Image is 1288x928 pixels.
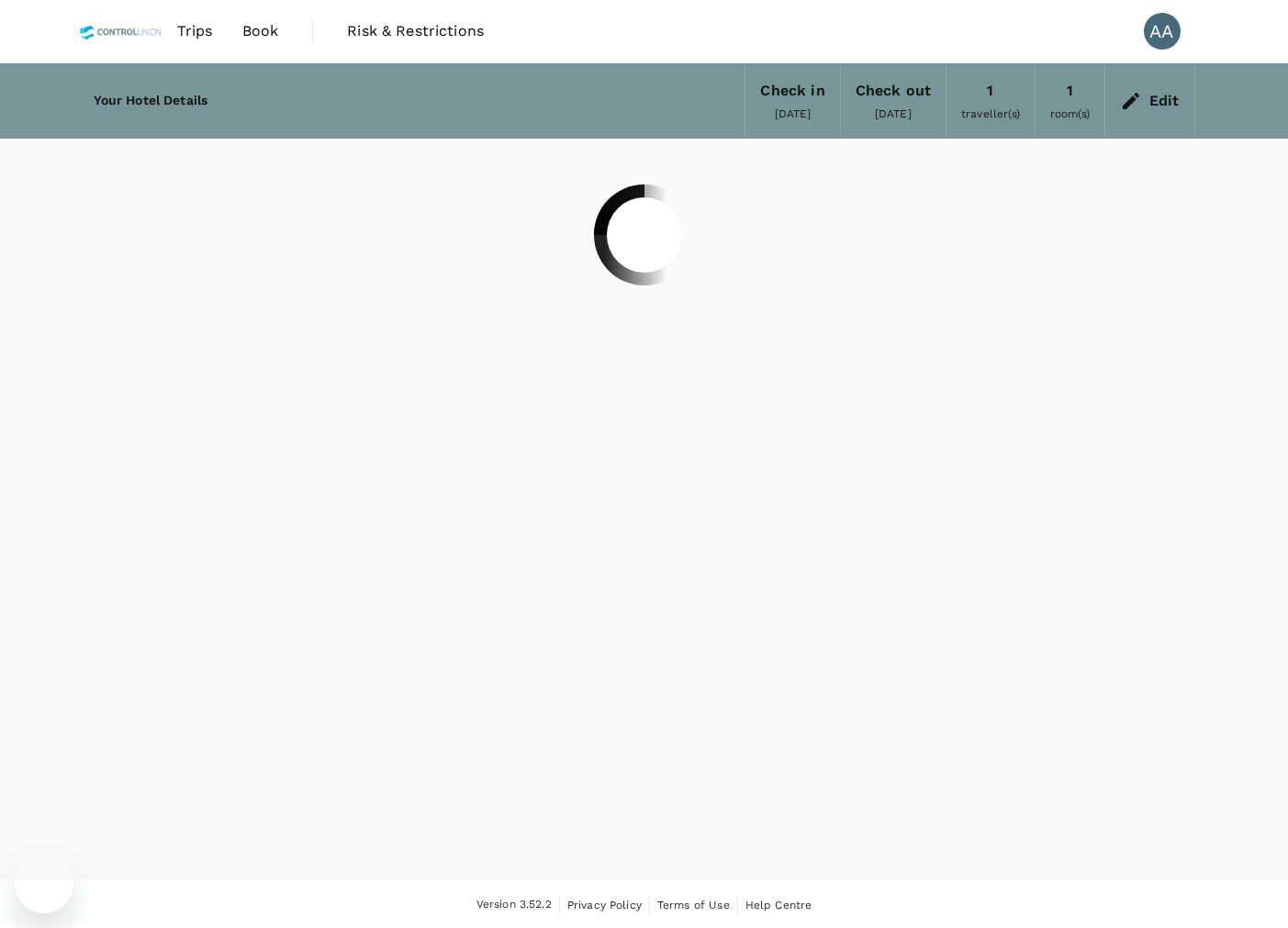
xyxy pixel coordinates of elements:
[1149,88,1180,114] div: Edit
[856,78,931,104] div: Check out
[961,107,1020,120] span: traveller(s)
[476,896,552,914] span: Version 3.52.2
[1144,13,1181,50] div: AA
[745,899,812,911] span: Help Centre
[567,899,642,911] span: Privacy Policy
[1067,78,1073,104] div: 1
[177,20,213,42] span: Trips
[15,855,73,913] iframe: Button to launch messaging window
[657,899,730,911] span: Terms of Use
[987,78,993,104] div: 1
[242,20,279,42] span: Book
[760,78,824,104] div: Check in
[775,107,812,120] span: [DATE]
[657,895,730,915] a: Terms of Use
[94,91,208,111] h6: Your Hotel Details
[745,895,812,915] a: Help Centre
[567,895,642,915] a: Privacy Policy
[79,11,162,51] img: Control Union Malaysia Sdn. Bhd.
[1050,107,1090,120] span: room(s)
[347,20,484,42] span: Risk & Restrictions
[875,107,912,120] span: [DATE]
